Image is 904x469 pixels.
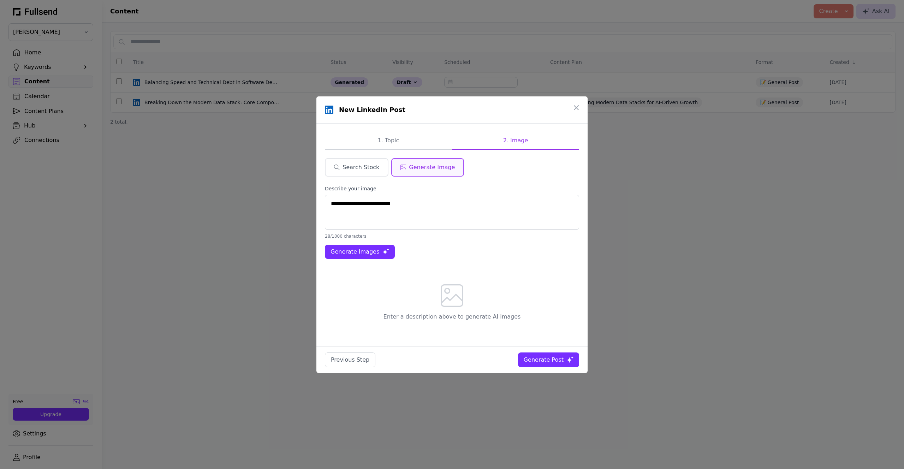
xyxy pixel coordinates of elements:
[331,248,379,256] span: Generate Images
[325,132,452,150] button: 1. Topic
[325,158,388,177] button: Search Stock
[325,352,375,367] button: Previous Step
[518,352,579,367] button: Generate Post
[452,132,579,150] button: 2. Image
[391,158,464,177] button: Generate Image
[325,185,579,192] label: Describe your image
[325,245,395,259] button: Generate Images
[343,163,379,172] span: Search Stock
[331,356,369,364] div: Previous Step
[325,233,579,239] div: 28/1000 characters
[325,313,579,321] p: Enter a description above to generate AI images
[409,163,455,172] span: Generate Image
[524,356,564,364] div: Generate Post
[339,105,405,115] h1: New LinkedIn Post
